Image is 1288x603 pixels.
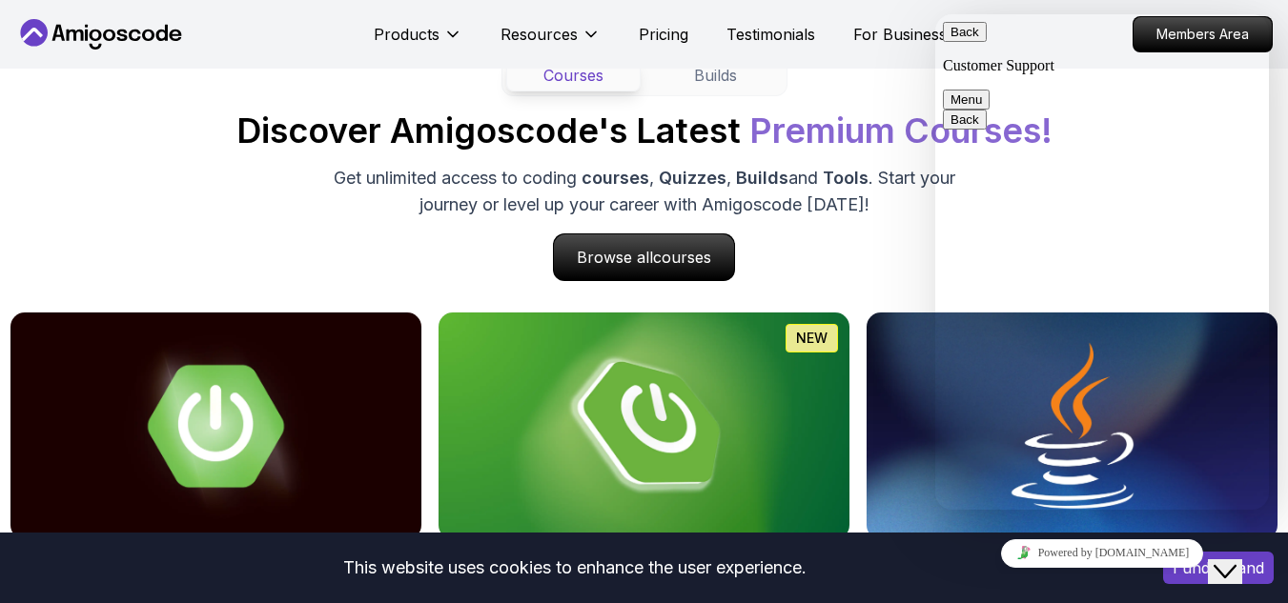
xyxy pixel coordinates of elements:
[648,59,783,91] button: Builds
[796,329,828,348] p: NEW
[853,23,947,46] a: For Business
[374,23,440,46] p: Products
[14,547,1135,589] div: This website uses cookies to enhance the user experience.
[554,234,734,280] p: Browse all
[374,23,462,61] button: Products
[324,165,965,218] p: Get unlimited access to coding , , and . Start your journey or level up your career with Amigosco...
[935,14,1269,510] iframe: chat widget
[10,312,421,539] img: Advanced Spring Boot card
[823,168,869,188] span: Tools
[553,233,735,281] a: Browse allcourses
[439,312,849,539] img: Spring Boot for Beginners card
[653,248,711,267] span: courses
[501,23,601,61] button: Resources
[236,111,1053,150] h2: Discover Amigoscode's Latest
[749,110,1053,151] span: Premium Courses!
[501,23,578,46] p: Resources
[726,23,815,46] a: Testimonials
[736,168,788,188] span: Builds
[659,168,726,188] span: Quizzes
[1208,527,1269,584] iframe: chat widget
[639,23,688,46] a: Pricing
[582,168,649,188] span: courses
[935,532,1269,574] iframe: chat widget
[867,312,1278,539] img: Java for Developers card
[506,59,641,91] button: Courses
